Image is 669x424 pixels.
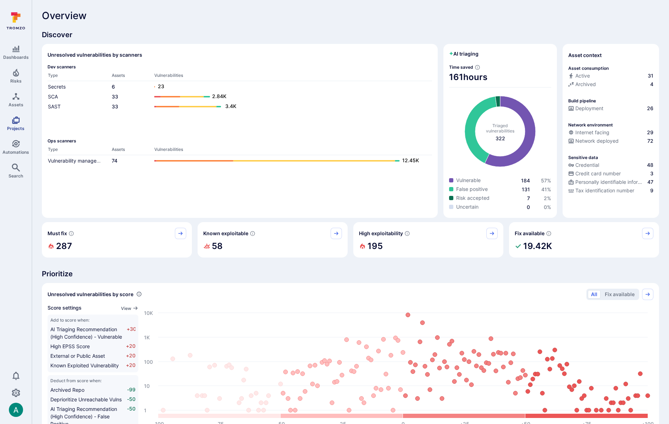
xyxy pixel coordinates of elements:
[568,187,634,194] div: Tax identification number
[575,105,603,112] span: Deployment
[136,290,142,298] div: Number of vulnerabilities in status 'Open' 'Triaged' and 'In process' grouped by score
[111,146,154,155] th: Assets
[203,230,248,237] span: Known exploitable
[544,204,551,210] span: 0 %
[568,129,653,137] div: Evidence that an asset is internet facing
[42,269,659,279] span: Prioritize
[154,83,425,91] a: 23
[56,239,72,253] h2: 287
[48,291,133,298] span: Unresolved vulnerabilities by score
[121,304,138,312] a: View
[523,239,552,253] h2: 19.42K
[154,157,425,165] a: 12.45K
[568,98,596,103] p: Build pipeline
[486,123,514,134] span: Triaged vulnerabilities
[42,30,659,40] span: Discover
[568,155,598,160] p: Sensitive data
[127,326,136,340] span: +30
[568,162,599,169] div: Credential
[48,72,111,81] th: Type
[50,362,119,368] span: Known Exploited Vulnerability
[568,72,653,81] div: Commits seen in the last 180 days
[2,149,29,155] span: Automations
[3,55,29,60] span: Dashboards
[568,137,653,145] a: Network deployed72
[575,81,596,88] span: Archived
[544,195,551,201] span: 2 %
[568,72,590,79] div: Active
[568,72,653,79] a: Active31
[568,105,603,112] div: Deployment
[544,204,551,210] a: 0%
[48,84,66,90] a: Secrets
[568,81,653,88] a: Archived4
[456,194,490,202] span: Risk accepted
[568,179,646,186] div: Personally identifiable information (PII)
[250,231,255,236] svg: Confirmed exploitable by KEV
[112,94,118,100] a: 33
[144,358,153,364] text: 100
[515,230,544,237] span: Fix available
[647,179,653,186] span: 47
[475,64,480,70] svg: Estimated based on an average time of 30 mins needed to triage each vulnerability
[212,239,223,253] h2: 58
[126,362,136,369] span: +20
[575,162,599,169] span: Credential
[50,378,136,383] span: Deduct from score when:
[402,157,419,163] text: 12.45K
[127,386,136,394] span: -99
[7,126,24,131] span: Projects
[568,162,653,170] div: Evidence indicative of handling user or service credentials
[10,78,22,84] span: Risks
[568,170,653,177] a: Credit card number3
[359,230,403,237] span: High exploitability
[568,187,653,196] div: Evidence indicative of processing tax identification numbers
[112,84,115,90] a: 6
[225,103,236,109] text: 3.4K
[568,66,609,71] p: Asset consumption
[575,179,646,186] span: Personally identifiable information (PII)
[568,52,602,59] span: Asset context
[154,146,432,155] th: Vulnerabilities
[50,343,90,349] span: High EPSS Score
[127,396,136,403] span: -50
[68,231,74,236] svg: Risk score >=40 , missed SLA
[541,186,551,192] span: 41 %
[544,195,551,201] a: 2%
[48,158,108,164] a: Vulnerability management
[522,186,530,192] a: 131
[456,177,481,184] span: Vulnerable
[48,94,58,100] a: SCA
[50,396,122,402] span: Deprioritize Unreachable Vulns
[568,129,653,136] a: Internet facing29
[541,186,551,192] a: 41%
[48,64,432,69] span: Dev scanners
[112,103,118,109] a: 33
[367,239,383,253] h2: 195
[198,222,348,258] div: Known exploitable
[144,334,150,340] text: 1K
[353,222,503,258] div: High exploitability
[568,170,621,177] div: Credit card number
[449,72,551,83] span: 161 hours
[588,290,601,299] button: All
[568,179,653,186] a: Personally identifiable information (PII)47
[112,158,117,164] a: 74
[111,72,154,81] th: Assets
[575,137,619,145] span: Network deployed
[48,146,111,155] th: Type
[42,222,192,258] div: Must fix
[568,137,653,146] div: Evidence that the asset is packaged and deployed somewhere
[568,81,596,88] div: Archived
[568,122,613,128] p: Network environment
[568,105,653,112] a: Deployment26
[212,93,226,99] text: 2.84K
[650,81,653,88] span: 4
[521,177,530,183] span: 184
[650,187,653,194] span: 9
[527,195,530,201] a: 7
[48,138,432,143] span: Ops scanners
[568,105,653,113] div: Configured deployment pipeline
